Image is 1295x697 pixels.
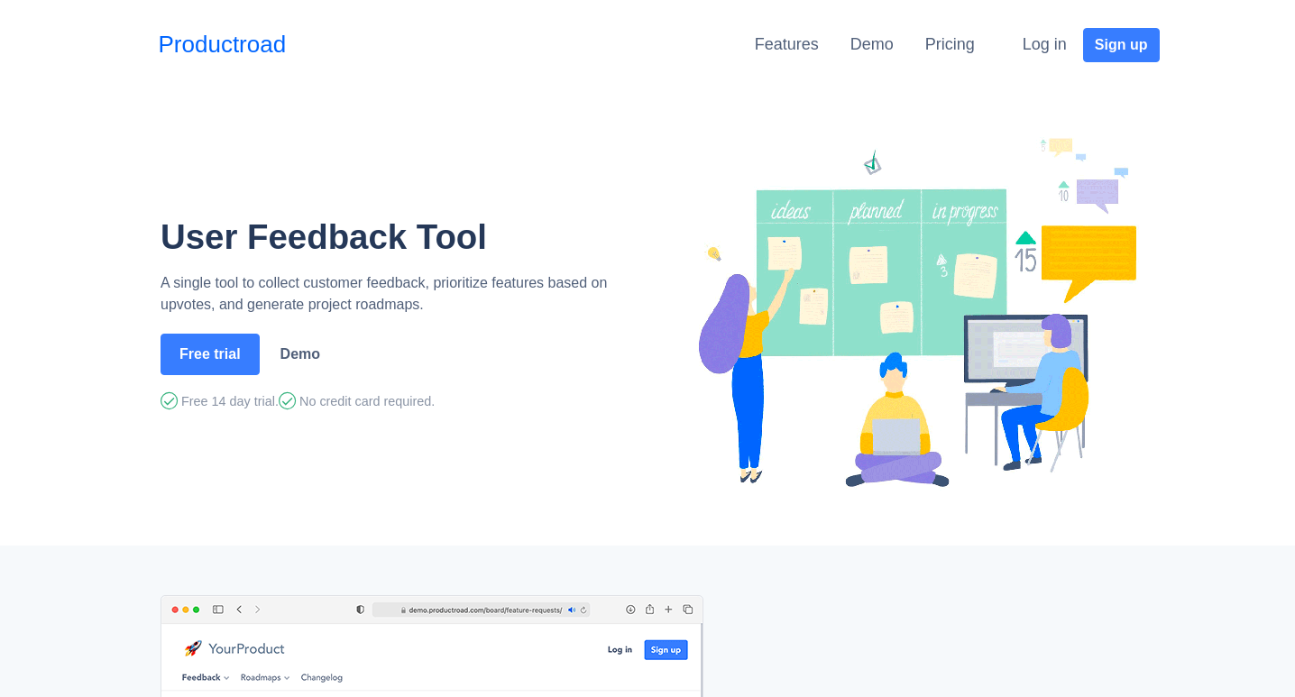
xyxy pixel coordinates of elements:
a: Productroad [159,27,287,62]
a: Pricing [925,35,975,53]
a: Features [755,35,819,53]
h1: User Feedback Tool [161,216,641,258]
a: Demo [269,337,332,371]
button: Sign up [1083,28,1160,62]
button: Log in [1011,26,1079,63]
a: Demo [850,35,894,53]
p: A single tool to collect customer feedback, prioritize features based on upvotes, and generate pr... [161,272,641,316]
button: Free trial [161,334,260,375]
div: Free 14 day trial. No credit card required. [161,390,641,412]
img: Productroad [677,131,1139,497]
